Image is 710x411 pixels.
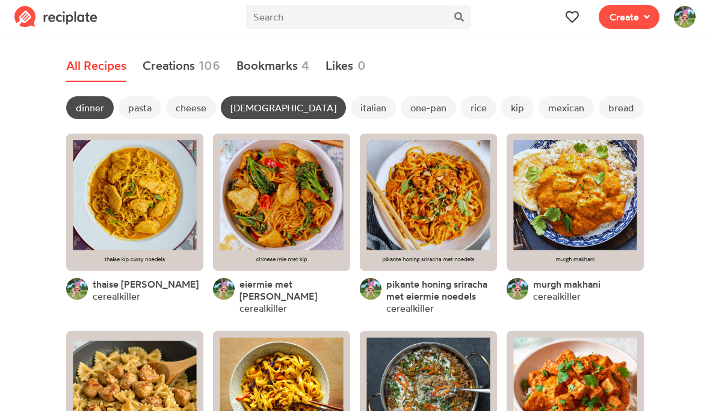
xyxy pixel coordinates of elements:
[533,290,581,302] a: cerealkiller
[360,278,381,300] img: User's avatar
[386,278,487,302] span: pikante honing sriracha met eiermie noedels
[357,57,366,75] span: 0
[533,278,600,290] a: murgh makhani
[351,96,396,119] span: italian
[221,96,346,119] span: [DEMOGRAPHIC_DATA]
[239,278,317,302] span: eiermie met [PERSON_NAME]
[461,96,496,119] span: rice
[236,51,310,82] a: Bookmarks4
[93,278,199,290] a: thaise [PERSON_NAME]
[401,96,456,119] span: one-pan
[599,96,644,119] span: bread
[539,96,594,119] span: mexican
[326,51,366,82] a: Likes0
[610,10,639,24] span: Create
[213,278,235,300] img: User's avatar
[301,57,309,75] span: 4
[674,6,696,28] img: User's avatar
[166,96,216,119] span: cheese
[93,290,140,302] a: cerealkiller
[386,302,434,314] a: cerealkiller
[501,96,534,119] span: kip
[599,5,659,29] button: Create
[246,5,446,29] input: Search
[239,278,350,302] a: eiermie met [PERSON_NAME]
[143,51,221,82] a: Creations106
[66,51,126,82] a: All Recipes
[14,6,97,28] img: Reciplate
[386,278,497,302] a: pikante honing sriracha met eiermie noedels
[66,96,114,119] span: dinner
[66,278,88,300] img: User's avatar
[239,302,287,314] a: cerealkiller
[199,57,220,75] span: 106
[119,96,161,119] span: pasta
[507,278,528,300] img: User's avatar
